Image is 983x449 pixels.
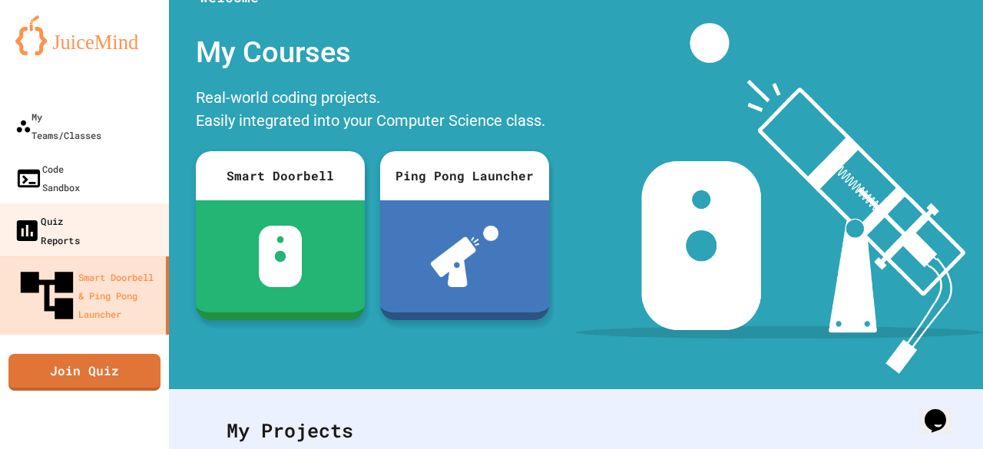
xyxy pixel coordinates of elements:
div: Real-world coding projects. Easily integrated into your Computer Science class. [188,82,557,140]
div: Smart Doorbell [196,151,365,200]
div: Ping Pong Launcher [380,151,549,200]
div: Code Sandbox [15,160,80,196]
a: Join Quiz [8,354,161,391]
img: banner-image-my-projects.png [576,23,983,374]
img: sdb-white.svg [259,226,303,287]
img: ppl-with-ball.png [431,226,499,287]
img: logo-orange.svg [15,15,154,55]
div: Smart Doorbell & Ping Pong Launcher [15,264,160,327]
div: Quiz Reports [13,211,80,249]
div: My Teams/Classes [15,107,101,144]
iframe: chat widget [918,388,968,434]
div: My Courses [188,23,557,82]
